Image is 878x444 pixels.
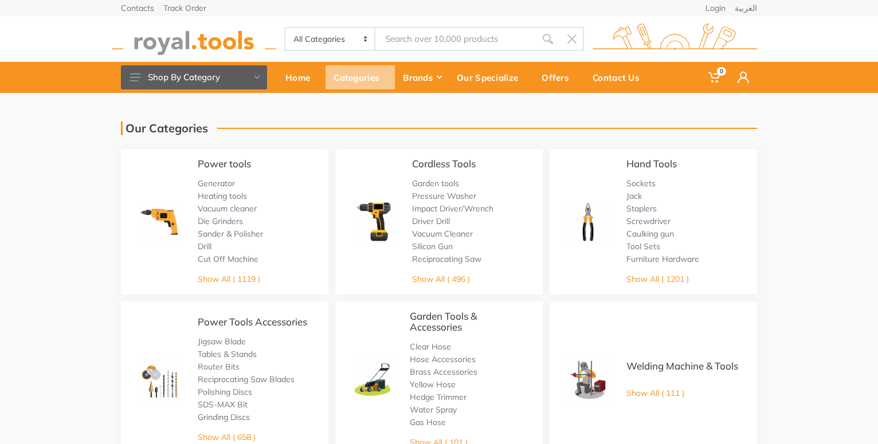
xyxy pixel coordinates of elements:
[626,216,671,226] a: Screwdriver
[626,229,674,239] a: Caulking gun
[121,65,267,89] button: Shop By Category
[198,191,247,201] a: Heating tools
[198,432,256,442] a: Show All ( 658 )
[626,274,689,284] a: Show All ( 1201 )
[626,158,677,170] a: Hand Tools
[198,254,258,264] a: Cut Off Machine
[277,62,326,93] a: Home
[326,62,395,93] a: Categories
[198,216,243,226] a: Die Grinders
[626,254,699,264] a: Furniture Hardware
[410,404,457,415] a: Water Spray
[585,62,655,93] a: Contact Us
[412,254,481,264] a: Reciprocating Saw
[700,62,730,93] a: 0
[410,379,456,390] a: Yellow Hose
[593,23,757,55] img: royal.tools Logo
[626,203,657,214] a: Staplers
[198,229,263,239] a: Sander & Polisher
[626,388,684,398] a: Show All ( 111 )
[412,274,470,284] a: Show All ( 496 )
[449,65,534,89] div: Our Specialize
[534,65,585,89] div: Offers
[198,399,248,410] a: SDS-MAX Bit
[410,367,477,377] a: Brass Accessories
[412,158,476,170] a: Cordless Tools
[198,316,307,328] a: Power Tools Accessories
[121,121,208,135] h1: Our Categories
[412,241,453,252] a: Silicon Gun
[585,65,655,89] div: Contact Us
[198,374,295,384] a: Reciprocating Saw Blades
[198,241,211,252] a: Drill
[198,158,251,170] a: Power tools
[138,359,181,401] img: Royal - Power Tools Accessories
[626,191,642,201] a: Jack
[717,67,726,76] span: 0
[198,387,252,397] a: Polishing Discs
[410,417,446,427] a: Gas Hose
[410,392,467,402] a: Hedge Trimmer
[567,201,609,243] img: Royal - Hand Tools
[412,216,450,226] a: Driver Drill
[412,191,476,201] a: Pressure Washer
[112,23,276,55] img: royal.tools Logo
[198,349,257,359] a: Tables & Stands
[198,274,260,284] a: Show All ( 1119 )
[412,203,493,214] a: Impact Driver/Wrench
[626,360,738,372] a: Welding Machine & Tools
[285,28,375,50] select: Category
[410,310,477,333] a: Garden Tools & Accessories
[534,62,585,93] a: Offers
[395,65,449,89] div: Brands
[198,178,235,188] a: Generator
[410,354,476,364] a: Hose Accessories
[163,4,206,12] a: Track Order
[277,65,326,89] div: Home
[412,229,473,239] a: Vacuum Cleaner
[375,27,536,51] input: Site search
[735,4,757,12] a: العربية
[352,201,395,243] img: Royal - Cordless Tools
[138,201,181,243] img: Royal - Power tools
[412,178,459,188] a: Garden tools
[567,359,609,401] img: Royal - Welding Machine & Tools
[198,362,240,372] a: Router Bits
[705,4,726,12] a: Login
[626,241,660,252] a: Tool Sets
[410,341,451,352] a: Clear Hose
[198,203,257,214] a: Vacuum cleaner
[198,412,250,422] a: Grinding Discs
[326,65,395,89] div: Categories
[626,178,656,188] a: Sockets
[352,359,393,399] img: Royal - Garden Tools & Accessories
[449,62,534,93] a: Our Specialize
[198,336,246,347] a: Jigsaw Blade
[121,4,154,12] a: Contacts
